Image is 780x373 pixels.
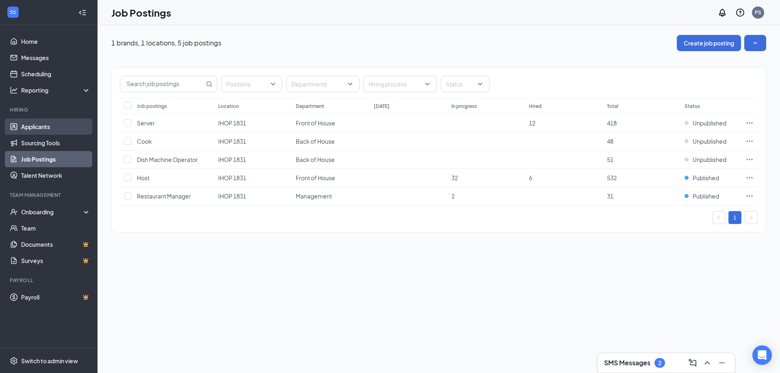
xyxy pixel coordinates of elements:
button: left [712,211,725,224]
th: Status [680,98,741,114]
th: In progress [447,98,525,114]
a: Applicants [21,119,91,135]
span: 6 [529,174,532,181]
div: 2 [658,360,661,367]
a: Home [21,33,91,50]
span: 51 [607,156,613,163]
div: Reporting [21,86,91,94]
span: 2 [451,192,455,200]
h3: SMS Messages [604,358,650,367]
span: Published [693,192,719,200]
svg: MagnifyingGlass [206,81,212,87]
a: 1 [729,211,741,224]
a: Job Postings [21,151,91,167]
div: Payroll [10,277,89,284]
button: SmallChevronDown [744,35,766,51]
p: 1 brands, 1 locations, 5 job postings [111,39,221,47]
td: IHOP 1831 [214,187,292,205]
svg: SmallChevronDown [751,39,759,47]
svg: UserCheck [10,208,18,216]
button: Create job posting [677,35,741,51]
svg: Settings [10,357,18,365]
button: Minimize [715,356,728,369]
span: Published [693,174,719,182]
span: Dish Machine Operator [137,156,198,163]
svg: Notifications [717,8,727,17]
div: Hiring [10,106,89,113]
span: Back of House [296,156,335,163]
th: Hired [525,98,602,114]
a: Sourcing Tools [21,135,91,151]
span: 12 [529,119,535,127]
td: IHOP 1831 [214,169,292,187]
div: PS [755,9,761,16]
svg: Ellipses [745,174,754,182]
th: Total [603,98,680,114]
button: right [745,211,758,224]
td: IHOP 1831 [214,132,292,151]
div: Job postings [137,103,167,110]
span: IHOP 1831 [218,138,246,145]
li: Next Page [745,211,758,224]
td: Management [292,187,369,205]
a: DocumentsCrown [21,236,91,252]
input: Search job postings [120,76,204,92]
a: PayrollCrown [21,289,91,305]
td: IHOP 1831 [214,151,292,169]
span: 532 [607,174,617,181]
span: Front of House [296,119,335,127]
svg: Ellipses [745,137,754,145]
svg: Analysis [10,86,18,94]
div: Team Management [10,192,89,198]
td: Back of House [292,132,369,151]
div: Switch to admin view [21,357,78,365]
div: Onboarding [21,208,84,216]
th: [DATE] [370,98,447,114]
h1: Job Postings [111,6,171,19]
a: Scheduling [21,66,91,82]
td: IHOP 1831 [214,114,292,132]
svg: Ellipses [745,119,754,127]
svg: Minimize [717,358,727,368]
span: right [749,215,754,220]
span: Server [137,119,155,127]
svg: ChevronUp [702,358,712,368]
span: IHOP 1831 [218,192,246,200]
td: Back of House [292,151,369,169]
div: Location [218,103,239,110]
li: Previous Page [712,211,725,224]
span: IHOP 1831 [218,174,246,181]
span: IHOP 1831 [218,119,246,127]
span: Restaurant Manager [137,192,191,200]
td: Front of House [292,169,369,187]
span: 32 [451,174,458,181]
svg: WorkstreamLogo [9,8,17,16]
span: Cook [137,138,152,145]
span: 418 [607,119,617,127]
span: 31 [607,192,613,200]
span: Front of House [296,174,335,181]
span: left [716,215,721,220]
a: Team [21,220,91,236]
span: Unpublished [693,155,726,164]
div: Open Intercom Messenger [752,345,772,365]
td: Front of House [292,114,369,132]
svg: Collapse [78,9,87,17]
span: Unpublished [693,119,726,127]
span: IHOP 1831 [218,156,246,163]
svg: ComposeMessage [688,358,698,368]
button: ComposeMessage [686,356,699,369]
span: Back of House [296,138,335,145]
svg: Ellipses [745,155,754,164]
span: Host [137,174,149,181]
svg: QuestionInfo [735,8,745,17]
a: SurveysCrown [21,252,91,269]
a: Messages [21,50,91,66]
button: ChevronUp [701,356,714,369]
span: Unpublished [693,137,726,145]
a: Talent Network [21,167,91,183]
span: 48 [607,138,613,145]
svg: Ellipses [745,192,754,200]
div: Department [296,103,324,110]
li: 1 [728,211,741,224]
